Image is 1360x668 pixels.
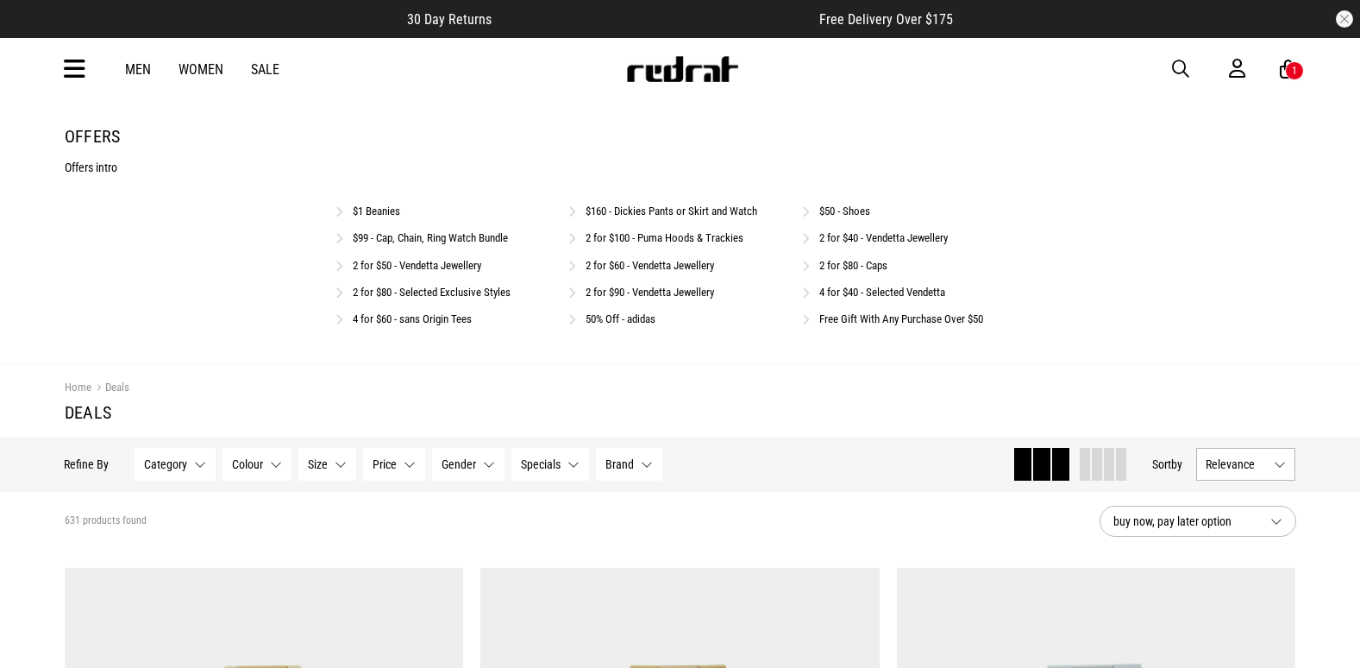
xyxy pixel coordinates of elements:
[65,161,1296,174] p: Offers intro
[353,231,508,244] a: $99 - Cap, Chain, Ring Watch Bundle
[819,312,983,325] a: Free Gift With Any Purchase Over $50
[233,457,264,471] span: Colour
[522,457,561,471] span: Specials
[586,231,743,244] a: 2 for $100 - Puma Hoods & Trackies
[125,61,151,78] a: Men
[606,457,635,471] span: Brand
[1280,60,1296,79] a: 1
[1292,65,1297,77] div: 1
[586,205,757,217] a: $160 - Dickies Pants or Skirt and Watch
[373,457,398,471] span: Price
[179,61,223,78] a: Women
[91,381,129,397] a: Deals
[819,286,945,299] a: 4 for $40 - Selected Vendetta
[819,205,870,217] a: $50 - Shoes
[586,286,714,299] a: 2 for $90 - Vendetta Jewellery
[135,448,216,481] button: Category
[145,457,188,471] span: Category
[1100,506,1296,537] button: buy now, pay later option
[512,448,590,481] button: Specials
[299,448,357,481] button: Size
[526,10,785,28] iframe: Customer reviews powered by Trustpilot
[625,56,739,82] img: Redrat logo
[65,402,1296,423] h1: Deals
[65,514,147,528] span: 631 products found
[65,381,91,394] a: Home
[353,259,481,272] a: 2 for $50 - Vendetta Jewellery
[597,448,663,481] button: Brand
[65,126,1296,147] h1: Offers
[433,448,505,481] button: Gender
[353,312,472,325] a: 4 for $60 - sans Origin Tees
[364,448,426,481] button: Price
[223,448,292,481] button: Colour
[1197,448,1296,481] button: Relevance
[442,457,477,471] span: Gender
[819,259,887,272] a: 2 for $80 - Caps
[353,286,511,299] a: 2 for $80 - Selected Exclusive Styles
[1172,457,1183,471] span: by
[407,11,492,28] span: 30 Day Returns
[586,259,714,272] a: 2 for $60 - Vendetta Jewellery
[819,11,953,28] span: Free Delivery Over $175
[251,61,279,78] a: Sale
[1206,457,1268,471] span: Relevance
[819,231,948,244] a: 2 for $40 - Vendetta Jewellery
[586,312,655,325] a: 50% Off - adidas
[309,457,329,471] span: Size
[1153,454,1183,475] button: Sortby
[353,205,400,217] a: $1 Beanies
[65,457,110,471] p: Refine By
[1113,511,1257,532] span: buy now, pay later option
